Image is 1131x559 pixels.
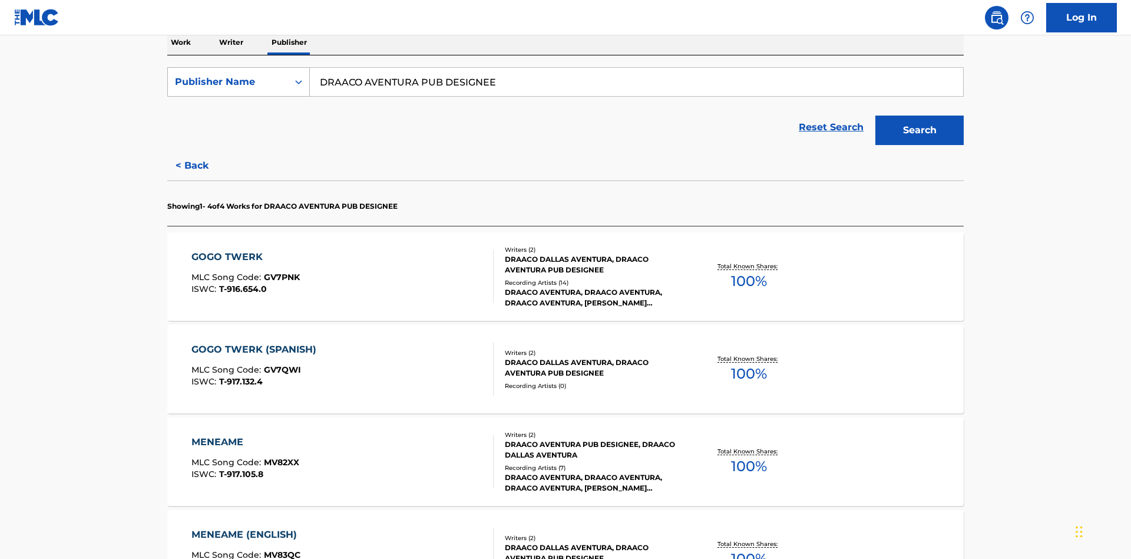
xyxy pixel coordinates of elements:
[1072,502,1131,559] iframe: Chat Widget
[268,30,310,55] p: Publisher
[167,417,964,506] a: MENEAMEMLC Song Code:MV82XXISWC:T-917.105.8Writers (2)DRAACO AVENTURA PUB DESIGNEE, DRAACO DALLAS...
[505,278,683,287] div: Recording Artists ( 14 )
[167,30,194,55] p: Work
[505,287,683,308] div: DRAACO AVENTURA, DRAACO AVENTURA, DRAACO AVENTURA, [PERSON_NAME] AVENTURA, DRAACO AVENTURA
[216,30,247,55] p: Writer
[793,114,869,140] a: Reset Search
[191,376,219,387] span: ISWC :
[505,348,683,357] div: Writers ( 2 )
[191,435,299,449] div: MENEAME
[1016,6,1039,29] div: Help
[875,116,964,145] button: Search
[505,534,683,542] div: Writers ( 2 )
[990,11,1004,25] img: search
[219,284,267,294] span: T-916.654.0
[191,457,264,468] span: MLC Song Code :
[717,354,781,363] p: Total Known Shares:
[167,67,964,151] form: Search Form
[264,272,300,282] span: GV7PNK
[191,272,264,282] span: MLC Song Code :
[505,430,683,439] div: Writers ( 2 )
[167,325,964,413] a: GOGO TWERK (SPANISH)MLC Song Code:GV7QWIISWC:T-917.132.4Writers (2)DRAACO DALLAS AVENTURA, DRAACO...
[191,528,303,542] div: MENEAME (ENGLISH)
[505,439,683,461] div: DRAACO AVENTURA PUB DESIGNEE, DRAACO DALLAS AVENTURA
[505,463,683,472] div: Recording Artists ( 7 )
[717,540,781,548] p: Total Known Shares:
[175,75,281,89] div: Publisher Name
[1076,514,1083,550] div: Drag
[1020,11,1034,25] img: help
[219,376,263,387] span: T-917.132.4
[1046,3,1117,32] a: Log In
[167,151,238,180] button: < Back
[505,245,683,254] div: Writers ( 2 )
[505,357,683,379] div: DRAACO DALLAS AVENTURA, DRAACO AVENTURA PUB DESIGNEE
[219,469,263,479] span: T-917.105.8
[264,457,299,468] span: MV82XX
[717,447,781,456] p: Total Known Shares:
[191,343,322,357] div: GOGO TWERK (SPANISH)
[14,9,59,26] img: MLC Logo
[731,363,767,384] span: 100 %
[731,271,767,292] span: 100 %
[191,364,264,375] span: MLC Song Code :
[167,232,964,321] a: GOGO TWERKMLC Song Code:GV7PNKISWC:T-916.654.0Writers (2)DRAACO DALLAS AVENTURA, DRAACO AVENTURA ...
[191,284,219,294] span: ISWC :
[191,469,219,479] span: ISWC :
[985,6,1008,29] a: Public Search
[505,254,683,275] div: DRAACO DALLAS AVENTURA, DRAACO AVENTURA PUB DESIGNEE
[264,364,301,375] span: GV7QWI
[731,456,767,477] span: 100 %
[167,201,398,212] p: Showing 1 - 4 of 4 Works for DRAACO AVENTURA PUB DESIGNEE
[717,262,781,271] p: Total Known Shares:
[505,472,683,494] div: DRAACO AVENTURA, DRAACO AVENTURA, DRAACO AVENTURA, [PERSON_NAME] AVENTURA, DRAACO AVENTURA
[191,250,300,264] div: GOGO TWERK
[505,382,683,390] div: Recording Artists ( 0 )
